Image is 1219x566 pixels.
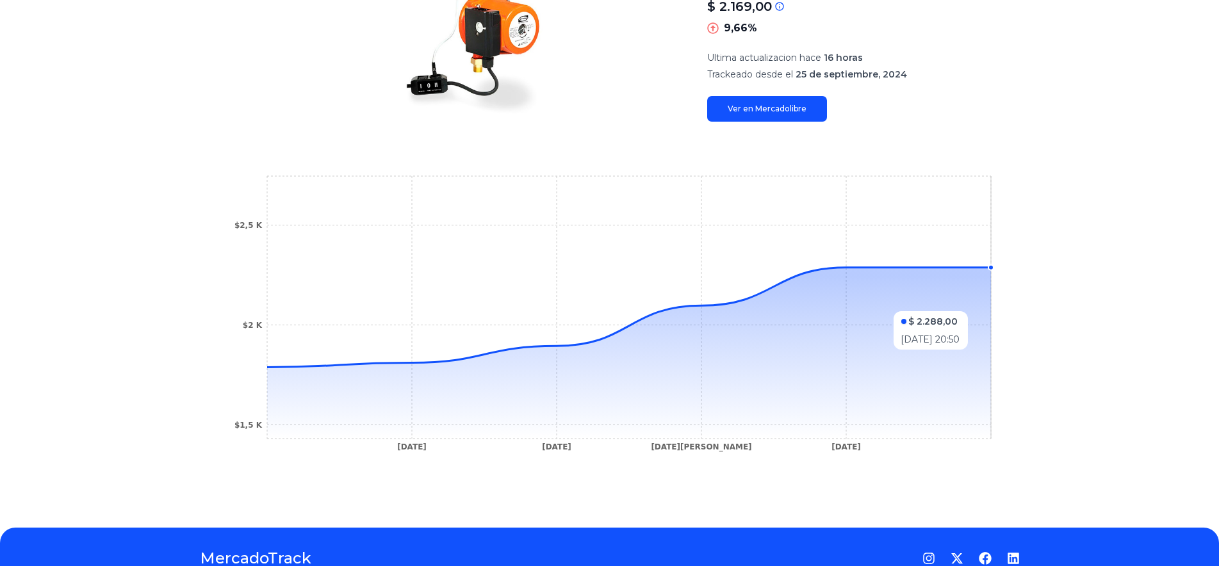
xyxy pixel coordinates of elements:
span: 16 horas [824,52,863,63]
p: 9,66% [724,20,757,36]
a: Facebook [979,552,992,565]
tspan: [DATE] [397,442,427,451]
tspan: [DATE][PERSON_NAME] [651,442,751,452]
tspan: [DATE] [831,442,861,451]
tspan: $2 K [242,321,262,330]
a: LinkedIn [1007,552,1020,565]
tspan: $1,5 K [234,421,262,430]
span: Ultima actualizacion hace [707,52,821,63]
tspan: [DATE] [542,442,571,451]
tspan: $2,5 K [234,221,262,230]
a: Ver en Mercadolibre [707,96,827,122]
span: 25 de septiembre, 2024 [796,69,907,80]
a: Twitter [951,552,963,565]
a: Instagram [922,552,935,565]
span: Trackeado desde el [707,69,793,80]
